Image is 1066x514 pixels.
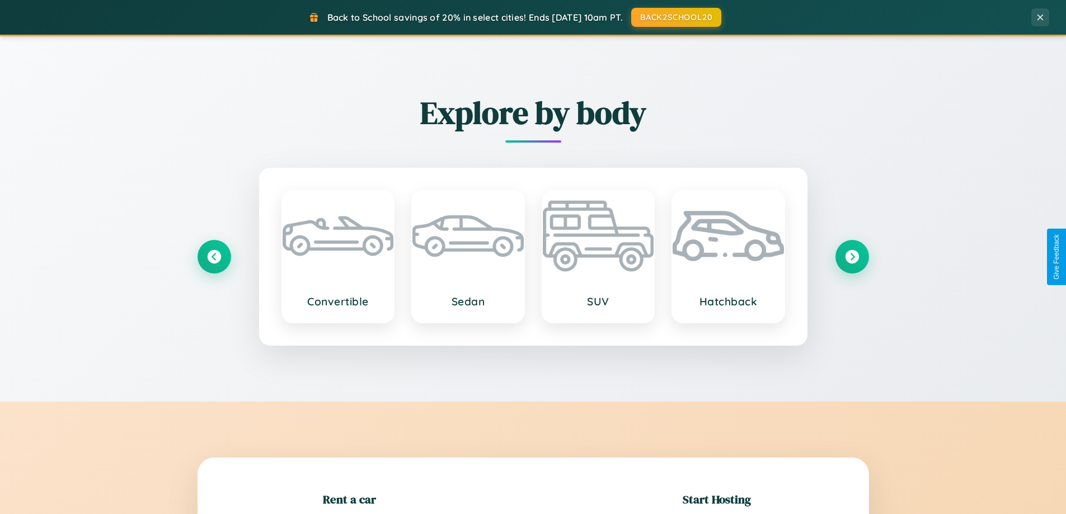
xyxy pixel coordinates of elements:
h3: SUV [554,295,643,308]
h3: Convertible [294,295,383,308]
button: BACK2SCHOOL20 [631,8,721,27]
h3: Hatchback [684,295,773,308]
h2: Start Hosting [683,491,751,507]
div: Give Feedback [1053,234,1060,280]
span: Back to School savings of 20% in select cities! Ends [DATE] 10am PT. [327,12,623,23]
h2: Explore by body [198,91,869,134]
h3: Sedan [424,295,513,308]
h2: Rent a car [323,491,376,507]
